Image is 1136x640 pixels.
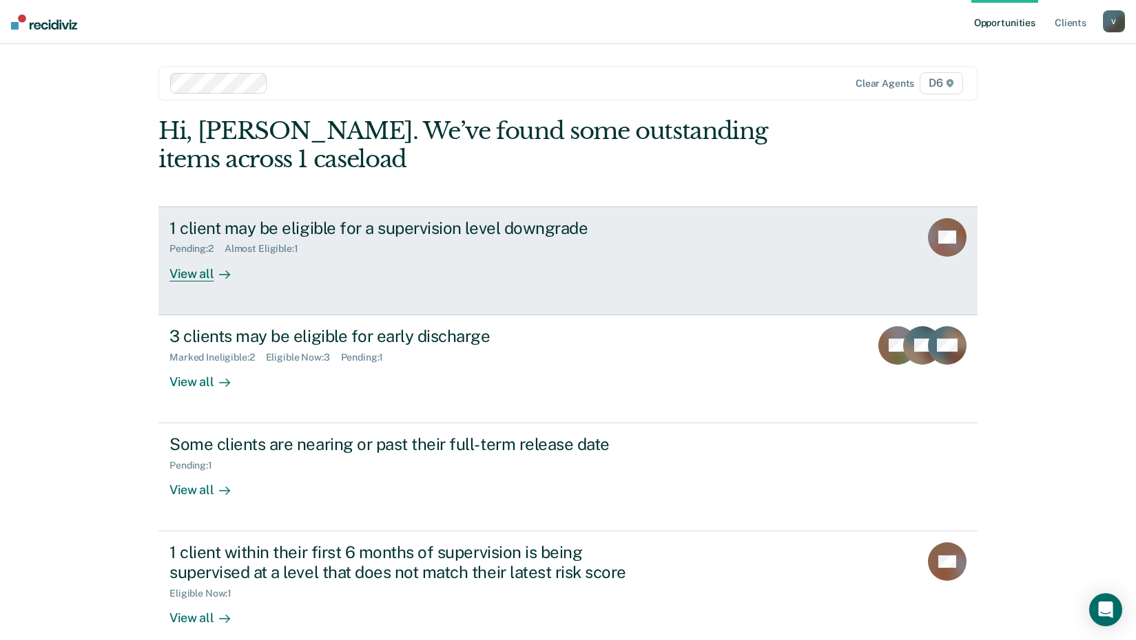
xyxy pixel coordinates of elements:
[169,434,653,454] div: Some clients are nearing or past their full-term release date
[158,315,978,423] a: 3 clients may be eligible for early dischargeMarked Ineligible:2Eligible Now:3Pending:1View all
[225,243,309,255] div: Almost Eligible : 1
[169,243,225,255] div: Pending : 2
[169,326,653,346] div: 3 clients may be eligible for early discharge
[169,363,247,390] div: View all
[169,255,247,281] div: View all
[920,72,963,94] span: D6
[169,471,247,498] div: View all
[1103,10,1125,32] button: V
[169,352,265,363] div: Marked Ineligible : 2
[169,599,247,626] div: View all
[158,117,814,173] div: Hi, [PERSON_NAME]. We’ve found some outstanding items across 1 caseload
[169,218,653,238] div: 1 client may be eligible for a supervision level downgrade
[169,588,242,599] div: Eligible Now : 1
[1089,593,1122,626] div: Open Intercom Messenger
[11,14,77,30] img: Recidiviz
[158,206,978,315] a: 1 client may be eligible for a supervision level downgradePending:2Almost Eligible:1View all
[158,423,978,531] a: Some clients are nearing or past their full-term release datePending:1View all
[169,460,223,471] div: Pending : 1
[341,352,395,363] div: Pending : 1
[266,352,341,363] div: Eligible Now : 3
[856,78,914,89] div: Clear agents
[169,542,653,582] div: 1 client within their first 6 months of supervision is being supervised at a level that does not ...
